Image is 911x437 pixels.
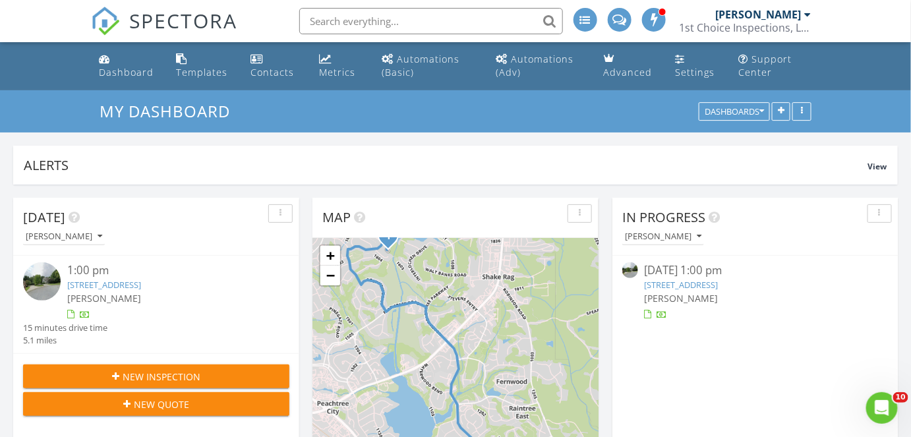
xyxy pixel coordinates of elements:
div: 1st Choice Inspections, LLC [680,21,811,34]
a: Zoom out [320,266,340,285]
button: [PERSON_NAME] [622,228,704,246]
span: [PERSON_NAME] [67,292,141,305]
span: New Inspection [123,370,200,384]
div: Settings [675,66,715,78]
a: Dashboard [94,47,160,85]
div: [DATE] 1:00 pm [645,262,867,279]
div: Dashboard [99,66,154,78]
div: Automations (Adv) [496,53,573,78]
button: Dashboards [699,103,770,121]
div: [PERSON_NAME] [26,232,102,241]
a: 1:00 pm [STREET_ADDRESS] [PERSON_NAME] 15 minutes drive time 5.1 miles [23,262,289,347]
a: [STREET_ADDRESS] [645,279,719,291]
a: Templates [171,47,235,85]
img: The Best Home Inspection Software - Spectora [91,7,120,36]
div: Alerts [24,156,868,174]
iframe: Intercom live chat [866,392,898,424]
div: 15 minutes drive time [23,322,107,334]
a: [DATE] 1:00 pm [STREET_ADDRESS] [PERSON_NAME] [622,262,889,321]
div: Templates [176,66,227,78]
a: Zoom in [320,246,340,266]
span: View [868,161,887,172]
div: [PERSON_NAME] [716,8,802,21]
i: 1 [386,232,391,241]
span: New Quote [134,397,189,411]
input: Search everything... [299,8,563,34]
a: My Dashboard [100,100,241,122]
a: Support Center [733,47,817,85]
span: SPECTORA [129,7,237,34]
a: Advanced [599,47,660,85]
span: Map [322,208,351,226]
a: Settings [670,47,722,85]
div: Contacts [250,66,294,78]
div: Automations (Basic) [382,53,459,78]
div: [PERSON_NAME] [625,232,701,241]
div: Metrics [319,66,355,78]
span: 10 [893,392,908,403]
button: New Inspection [23,364,289,388]
div: Advanced [604,66,653,78]
a: Automations (Advanced) [490,47,588,85]
a: SPECTORA [91,18,237,45]
span: In Progress [622,208,705,226]
div: 5.1 miles [23,334,107,347]
a: [STREET_ADDRESS] [67,279,141,291]
div: 1:00 pm [67,262,267,279]
button: [PERSON_NAME] [23,228,105,246]
span: [DATE] [23,208,65,226]
div: Support Center [738,53,792,78]
img: streetview [622,262,638,278]
img: streetview [23,262,61,300]
div: Dashboards [705,107,764,117]
a: Automations (Basic) [376,47,480,85]
span: [PERSON_NAME] [645,292,719,305]
a: Contacts [245,47,303,85]
div: 510 Gallery Pl, Peachtree City, GA 30269 [388,235,396,243]
a: Metrics [314,47,366,85]
button: New Quote [23,392,289,416]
